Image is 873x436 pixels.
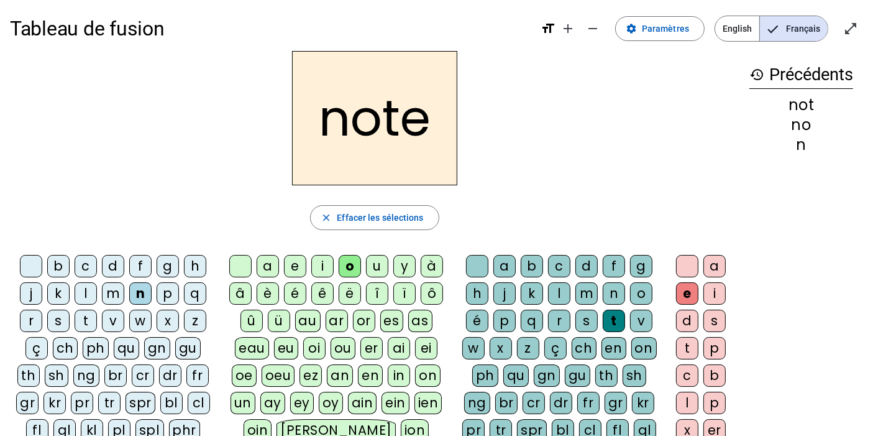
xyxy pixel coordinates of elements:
[603,255,625,277] div: f
[231,392,255,414] div: un
[555,16,580,41] button: Augmenter la taille de la police
[464,392,490,414] div: ng
[749,137,853,152] div: n
[560,21,575,36] mat-icon: add
[184,282,206,305] div: q
[353,310,375,332] div: or
[493,255,516,277] div: a
[521,255,543,277] div: b
[749,98,853,113] div: not
[393,255,416,277] div: y
[603,310,625,332] div: t
[760,16,828,41] span: Français
[517,337,539,359] div: z
[388,364,410,387] div: in
[47,310,70,332] div: s
[630,255,652,277] div: g
[534,364,560,387] div: gn
[521,310,543,332] div: q
[144,337,170,359] div: gn
[382,392,409,414] div: ein
[337,210,423,225] span: Effacer les sélections
[157,282,179,305] div: p
[75,310,97,332] div: t
[521,282,543,305] div: k
[326,310,348,332] div: ar
[303,337,326,359] div: oi
[388,337,410,359] div: ai
[493,282,516,305] div: j
[268,310,290,332] div: ü
[676,392,698,414] div: l
[541,21,555,36] mat-icon: format_size
[676,364,698,387] div: c
[290,392,314,414] div: ey
[102,255,124,277] div: d
[523,392,545,414] div: cr
[623,364,646,387] div: sh
[630,282,652,305] div: o
[327,364,353,387] div: an
[75,255,97,277] div: c
[603,282,625,305] div: n
[366,255,388,277] div: u
[71,392,93,414] div: pr
[25,337,48,359] div: ç
[10,9,531,49] h1: Tableau de fusion
[284,255,306,277] div: e
[421,255,443,277] div: à
[126,392,155,414] div: spr
[703,337,726,359] div: p
[577,392,600,414] div: fr
[240,310,263,332] div: û
[175,337,201,359] div: gu
[186,364,209,387] div: fr
[585,21,600,36] mat-icon: remove
[703,282,726,305] div: i
[466,310,488,332] div: é
[47,282,70,305] div: k
[595,364,618,387] div: th
[331,337,355,359] div: ou
[157,310,179,332] div: x
[466,282,488,305] div: h
[632,392,654,414] div: kr
[462,337,485,359] div: w
[414,392,442,414] div: ien
[292,51,457,185] h2: note
[114,337,139,359] div: qu
[157,255,179,277] div: g
[310,205,439,230] button: Effacer les sélections
[631,337,657,359] div: on
[299,364,322,387] div: ez
[129,282,152,305] div: n
[838,16,863,41] button: Entrer en plein écran
[20,282,42,305] div: j
[319,392,343,414] div: oy
[284,282,306,305] div: é
[366,282,388,305] div: î
[17,364,40,387] div: th
[20,310,42,332] div: r
[642,21,689,36] span: Paramètres
[73,364,99,387] div: ng
[339,255,361,277] div: o
[703,255,726,277] div: a
[703,310,726,332] div: s
[274,337,298,359] div: eu
[415,337,437,359] div: ei
[580,16,605,41] button: Diminuer la taille de la police
[75,282,97,305] div: l
[380,310,403,332] div: es
[575,282,598,305] div: m
[98,392,121,414] div: tr
[550,392,572,414] div: dr
[749,118,853,132] div: no
[572,337,596,359] div: ch
[257,255,279,277] div: a
[749,61,853,89] h3: Précédents
[188,392,210,414] div: cl
[676,337,698,359] div: t
[102,282,124,305] div: m
[548,282,570,305] div: l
